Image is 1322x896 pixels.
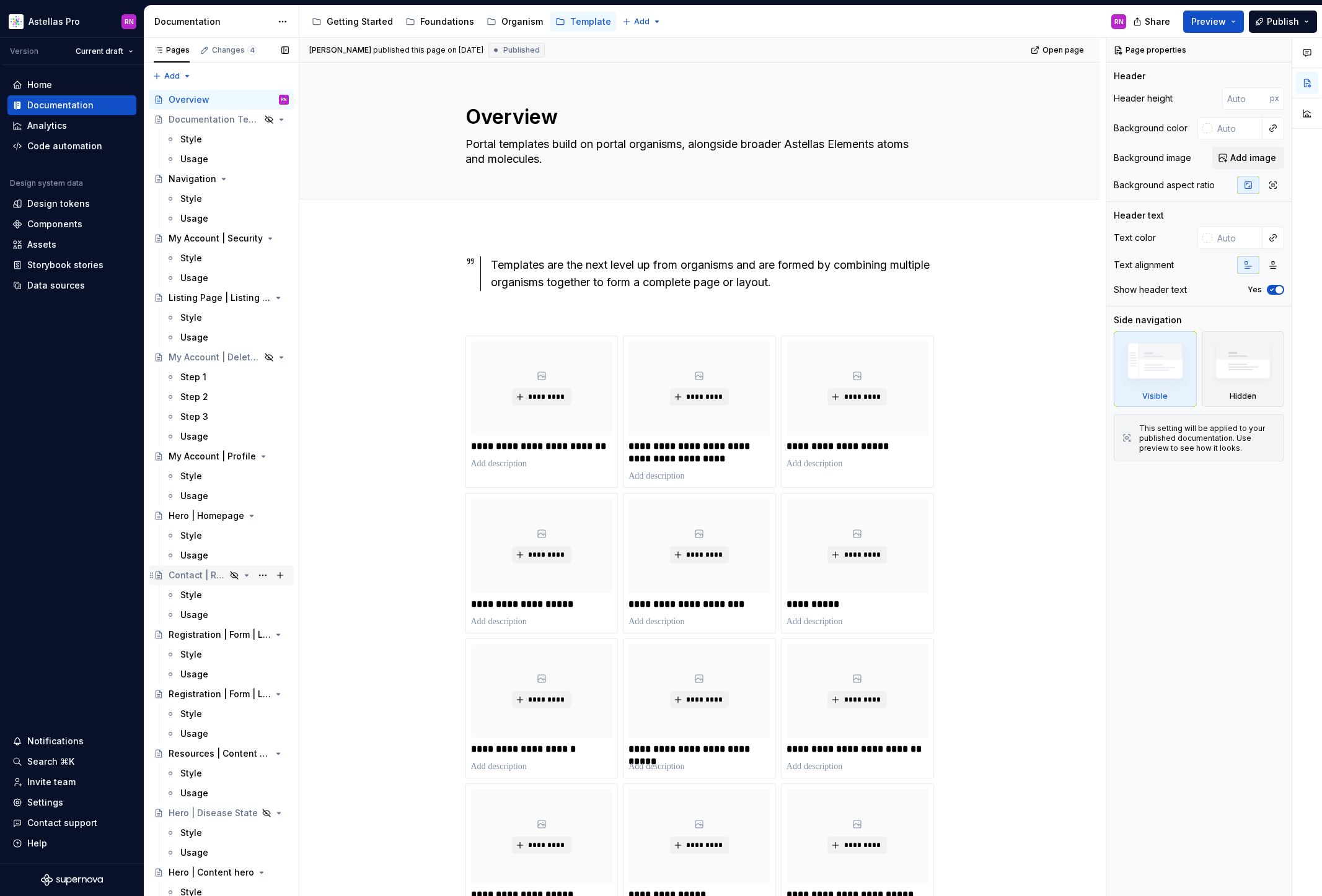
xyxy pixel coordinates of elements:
[161,526,294,546] a: Style
[149,625,294,645] a: Registration | Form | Login-Register | Extended-Validation
[10,178,83,188] div: Design system data
[161,189,294,209] a: Style
[1270,94,1279,103] p: px
[161,209,294,228] a: Usage
[7,214,136,234] a: Components
[1114,122,1188,134] div: Background color
[180,708,202,720] div: Style
[1114,92,1173,105] div: Header height
[1114,284,1187,296] div: Show header text
[169,629,271,641] div: Registration | Form | Login-Register | Extended-Validation
[169,450,256,463] div: My Account | Profile
[180,430,208,443] div: Usage
[161,724,294,744] a: Usage
[7,75,136,95] a: Home
[27,837,47,850] div: Help
[7,833,136,853] button: Help
[161,763,294,783] a: Style
[1127,11,1178,33] button: Share
[149,90,294,110] a: OverviewRN
[29,15,80,28] div: Astellas Pro
[503,45,540,55] span: Published
[70,43,139,60] button: Current draft
[180,153,208,165] div: Usage
[169,866,254,879] div: Hero | Content hero
[7,731,136,751] button: Notifications
[180,311,202,324] div: Style
[125,17,134,27] div: RN
[1114,232,1156,244] div: Text color
[180,767,202,780] div: Style
[161,466,294,486] a: Style
[169,688,271,700] div: Registration | Form | Login-Register
[161,783,294,803] a: Usage
[27,817,97,829] div: Contact support
[1114,179,1215,191] div: Background aspect ratio
[41,874,103,886] a: Supernova Logo
[180,549,208,562] div: Usage
[161,664,294,684] a: Usage
[1114,152,1191,164] div: Background image
[1230,152,1276,164] span: Add image
[180,648,202,661] div: Style
[1042,45,1084,55] span: Open page
[161,427,294,446] a: Usage
[1183,11,1244,33] button: Preview
[1267,15,1299,28] span: Publish
[7,235,136,254] a: Assets
[1114,314,1182,326] div: Side navigation
[76,46,123,56] span: Current draft
[169,292,271,304] div: Listing Page | Listing Section
[164,71,180,81] span: Add
[1222,87,1270,110] input: Auto
[7,95,136,115] a: Documentation
[149,347,294,367] a: My Account | Delete Account
[463,134,932,169] textarea: Portal templates build on portal organisms, alongside broader Astellas Elements atoms and molecules.
[7,194,136,214] a: Design tokens
[1027,41,1090,59] a: Open page
[180,529,202,542] div: Style
[161,585,294,605] a: Style
[180,411,208,423] div: Step 3
[550,12,616,32] a: Template
[212,45,257,55] div: Changes
[180,728,208,740] div: Usage
[154,15,271,28] div: Documentation
[482,12,548,32] a: Organism
[180,272,208,284] div: Usage
[161,843,294,863] a: Usage
[149,863,294,882] a: Hero | Content hero
[161,387,294,407] a: Step 2
[7,116,136,136] a: Analytics
[27,198,90,210] div: Design tokens
[1142,391,1168,401] div: Visible
[27,120,67,132] div: Analytics
[161,704,294,724] a: Style
[420,15,474,28] div: Foundations
[161,823,294,843] a: Style
[180,589,202,601] div: Style
[180,252,202,264] div: Style
[27,776,76,788] div: Invite team
[161,605,294,625] a: Usage
[27,259,104,271] div: Storybook stories
[149,228,294,248] a: My Account | Security
[161,248,294,268] a: Style
[1212,227,1263,249] input: Auto
[247,45,257,55] span: 4
[149,803,294,823] a: Hero | Disease State
[149,67,195,85] button: Add
[1114,259,1174,271] div: Text alignment
[180,470,202,482] div: Style
[149,744,294,763] a: Resources | Content header
[27,218,82,230] div: Components
[7,255,136,275] a: Storybook stories
[7,752,136,772] button: Search ⌘K
[180,490,208,502] div: Usage
[161,328,294,347] a: Usage
[1191,15,1226,28] span: Preview
[27,796,63,809] div: Settings
[169,510,244,522] div: Hero | Homepage
[307,12,398,32] a: Getting Started
[169,569,226,581] div: Contact | Results | Rep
